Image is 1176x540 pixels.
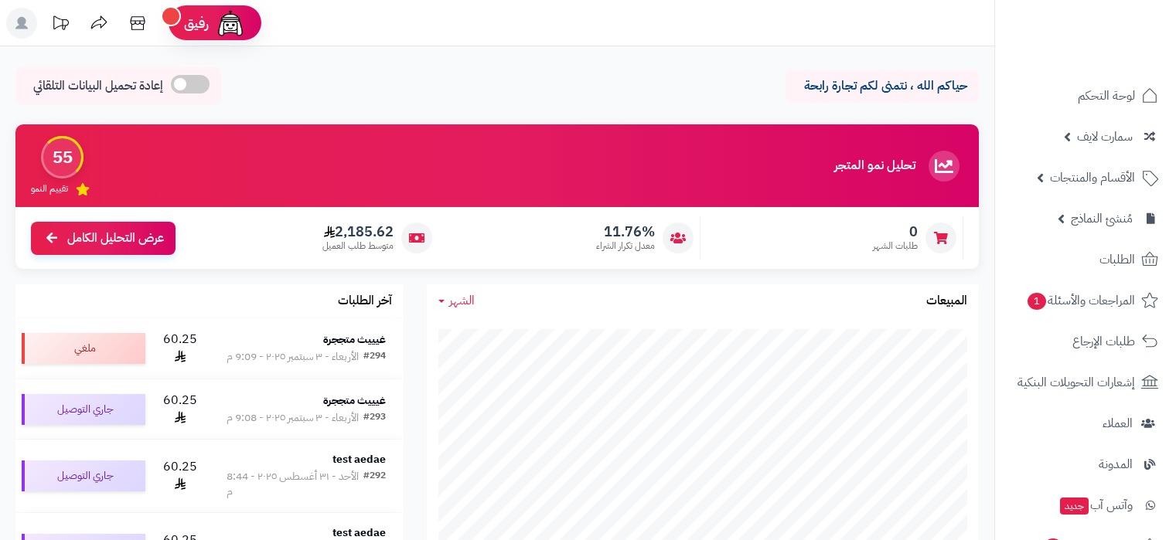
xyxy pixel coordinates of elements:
[1004,364,1167,401] a: إشعارات التحويلات البنكية
[873,239,918,253] span: طلبات الشهر
[332,451,386,467] strong: test aedae
[31,222,176,255] a: عرض التحليل الكامل
[1004,77,1167,114] a: لوحة التحكم
[1071,208,1133,229] span: مُنشئ النماذج
[1078,85,1135,107] span: لوحة التحكم
[1004,487,1167,524] a: وآتس آبجديد
[22,460,145,491] div: جاري التوصيل
[1004,282,1167,319] a: المراجعات والأسئلة1
[322,239,394,253] span: متوسط طلب العميل
[1099,453,1133,475] span: المدونة
[1071,42,1161,74] img: logo-2.png
[33,77,163,95] span: إعادة تحميل البيانات التلقائي
[1004,323,1167,360] a: طلبات الإرجاع
[184,14,209,32] span: رفيق
[596,239,655,253] span: معدل تكرار الشراء
[227,469,363,500] div: الأحد - ٣١ أغسطس ٢٠٢٥ - 8:44 م
[1028,293,1046,310] span: 1
[152,440,208,512] td: 60.25
[323,392,386,409] strong: غيييث متججرة
[1103,413,1133,434] span: العملاء
[322,223,394,240] span: 2,185.62
[596,223,655,240] span: 11.76%
[22,333,145,364] div: ملغي
[41,8,80,42] a: تحديثات المنصة
[1004,241,1167,278] a: الطلبات
[363,349,386,365] div: #294
[438,292,475,310] a: الشهر
[363,469,386,500] div: #292
[1077,126,1133,148] span: سمارت لايف
[363,410,386,426] div: #293
[873,223,918,240] span: 0
[797,77,967,95] p: حياكم الله ، نتمنى لكم تجارة رابحة
[1099,249,1135,270] span: الطلبات
[1058,494,1133,516] span: وآتس آب
[227,410,359,426] div: الأربعاء - ٣ سبتمبر ٢٠٢٥ - 9:08 م
[1017,372,1135,393] span: إشعارات التحويلات البنكية
[31,182,68,195] span: تقييم النمو
[1004,446,1167,483] a: المدونة
[1072,331,1135,352] span: طلبات الإرجاع
[152,379,208,440] td: 60.25
[152,318,208,379] td: 60.25
[1050,167,1135,188] span: الأقسام والمنتجات
[227,349,359,365] div: الأربعاء - ٣ سبتمبر ٢٠٢٥ - 9:09 م
[1004,405,1167,442] a: العملاء
[926,294,967,308] h3: المبيعات
[215,8,246,39] img: ai-face.png
[834,159,915,173] h3: تحليل نمو المتجر
[323,331,386,348] strong: غيييث متججرة
[67,229,164,247] span: عرض التحليل الكامل
[22,394,145,425] div: جاري التوصيل
[1060,498,1089,515] span: جديد
[1026,290,1135,311] span: المراجعات والأسئلة
[449,291,475,310] span: الشهر
[338,294,392,308] h3: آخر الطلبات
